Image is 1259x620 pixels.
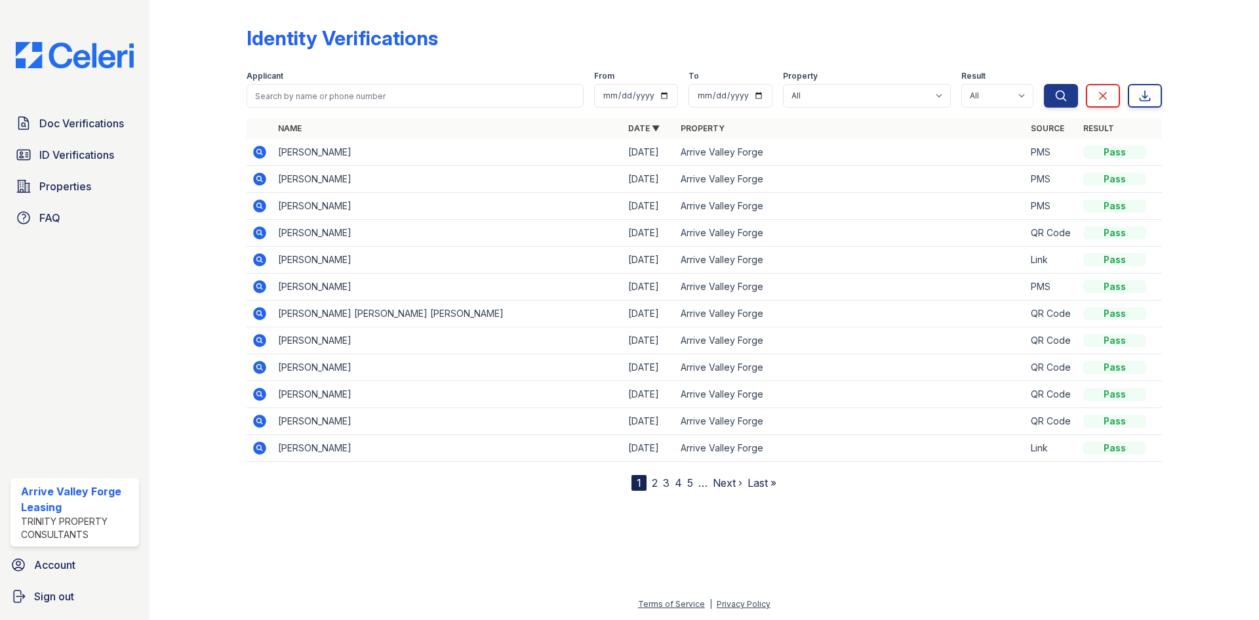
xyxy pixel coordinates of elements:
td: Arrive Valley Forge [675,327,1026,354]
td: Arrive Valley Forge [675,381,1026,408]
a: Properties [10,173,139,199]
a: Property [681,123,725,133]
td: [PERSON_NAME] [273,247,623,274]
td: QR Code [1026,327,1078,354]
td: Arrive Valley Forge [675,139,1026,166]
td: QR Code [1026,408,1078,435]
td: [PERSON_NAME] [273,220,623,247]
span: Doc Verifications [39,115,124,131]
td: QR Code [1026,354,1078,381]
div: Pass [1083,388,1146,401]
td: [DATE] [623,300,675,327]
a: Name [278,123,302,133]
div: Pass [1083,173,1146,186]
div: Pass [1083,361,1146,374]
a: Date ▼ [628,123,660,133]
div: Pass [1083,307,1146,320]
td: [PERSON_NAME] [273,327,623,354]
td: PMS [1026,166,1078,193]
a: Account [5,552,144,578]
td: [PERSON_NAME] [273,354,623,381]
td: [PERSON_NAME] [273,381,623,408]
a: 2 [652,476,658,489]
span: ID Verifications [39,147,114,163]
td: Arrive Valley Forge [675,274,1026,300]
td: [DATE] [623,247,675,274]
a: Last » [748,476,776,489]
label: Property [783,71,818,81]
a: Doc Verifications [10,110,139,136]
img: CE_Logo_Blue-a8612792a0a2168367f1c8372b55b34899dd931a85d93a1a3d3e32e68fde9ad4.png [5,42,144,68]
td: Arrive Valley Forge [675,354,1026,381]
td: [PERSON_NAME] [273,139,623,166]
input: Search by name or phone number [247,84,584,108]
td: [PERSON_NAME] [273,166,623,193]
a: FAQ [10,205,139,231]
td: Link [1026,435,1078,462]
td: Arrive Valley Forge [675,300,1026,327]
td: Arrive Valley Forge [675,220,1026,247]
td: [DATE] [623,327,675,354]
td: [DATE] [623,435,675,462]
td: Arrive Valley Forge [675,408,1026,435]
div: Pass [1083,415,1146,428]
span: Properties [39,178,91,194]
div: Identity Verifications [247,26,438,50]
div: | [709,599,712,609]
label: From [594,71,614,81]
div: 1 [631,475,647,491]
div: Pass [1083,253,1146,266]
td: [DATE] [623,408,675,435]
a: 3 [663,476,669,489]
a: Privacy Policy [717,599,770,609]
a: Sign out [5,583,144,610]
td: PMS [1026,274,1078,300]
td: [DATE] [623,354,675,381]
div: Pass [1083,280,1146,293]
td: Arrive Valley Forge [675,247,1026,274]
td: PMS [1026,193,1078,220]
td: Arrive Valley Forge [675,193,1026,220]
td: [PERSON_NAME] [PERSON_NAME] [PERSON_NAME] [273,300,623,327]
td: [DATE] [623,381,675,408]
div: Trinity Property Consultants [21,515,134,541]
div: Pass [1083,146,1146,159]
td: Arrive Valley Forge [675,166,1026,193]
a: Source [1031,123,1064,133]
a: ID Verifications [10,142,139,168]
td: QR Code [1026,300,1078,327]
div: Pass [1083,226,1146,239]
div: Pass [1083,442,1146,455]
td: PMS [1026,139,1078,166]
a: Terms of Service [638,599,705,609]
td: [DATE] [623,274,675,300]
span: … [698,475,708,491]
td: QR Code [1026,381,1078,408]
a: Next › [713,476,742,489]
span: Sign out [34,589,74,604]
div: Pass [1083,199,1146,213]
label: Result [961,71,986,81]
label: Applicant [247,71,283,81]
td: [DATE] [623,220,675,247]
td: [PERSON_NAME] [273,193,623,220]
td: [DATE] [623,139,675,166]
td: Link [1026,247,1078,274]
label: To [689,71,699,81]
span: Account [34,557,75,573]
td: [DATE] [623,193,675,220]
td: Arrive Valley Forge [675,435,1026,462]
td: [DATE] [623,166,675,193]
a: 5 [687,476,693,489]
td: QR Code [1026,220,1078,247]
div: Arrive Valley Forge Leasing [21,484,134,515]
a: Result [1083,123,1114,133]
td: [PERSON_NAME] [273,274,623,300]
td: [PERSON_NAME] [273,435,623,462]
a: 4 [675,476,682,489]
span: FAQ [39,210,60,226]
td: [PERSON_NAME] [273,408,623,435]
div: Pass [1083,334,1146,347]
